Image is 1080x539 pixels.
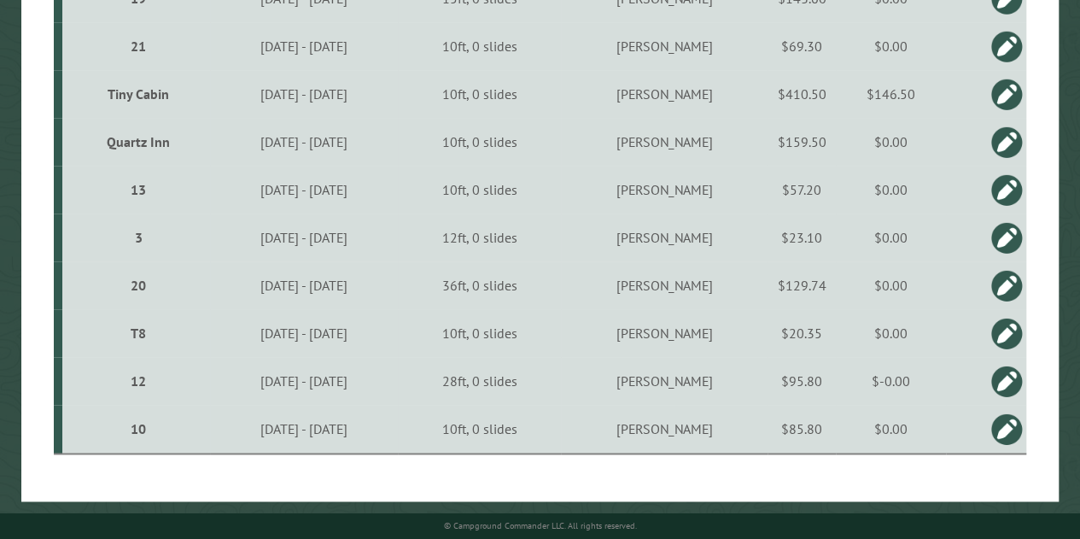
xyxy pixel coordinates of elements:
[836,261,946,309] td: $0.00
[398,357,561,405] td: 28ft, 0 slides
[398,309,561,357] td: 10ft, 0 slides
[836,118,946,166] td: $0.00
[213,85,394,103] div: [DATE] - [DATE]
[213,133,394,150] div: [DATE] - [DATE]
[561,261,768,309] td: [PERSON_NAME]
[561,22,768,70] td: [PERSON_NAME]
[561,214,768,261] td: [PERSON_NAME]
[443,520,636,531] small: © Campground Commander LLC. All rights reserved.
[561,357,768,405] td: [PERSON_NAME]
[69,229,207,246] div: 3
[69,372,207,390] div: 12
[213,181,394,198] div: [DATE] - [DATE]
[213,372,394,390] div: [DATE] - [DATE]
[69,133,207,150] div: Quartz Inn
[398,214,561,261] td: 12ft, 0 slides
[561,118,768,166] td: [PERSON_NAME]
[213,229,394,246] div: [DATE] - [DATE]
[561,166,768,214] td: [PERSON_NAME]
[398,70,561,118] td: 10ft, 0 slides
[69,181,207,198] div: 13
[768,261,836,309] td: $129.74
[768,214,836,261] td: $23.10
[768,405,836,454] td: $85.80
[768,166,836,214] td: $57.20
[213,420,394,437] div: [DATE] - [DATE]
[836,309,946,357] td: $0.00
[836,357,946,405] td: $-0.00
[69,325,207,342] div: T8
[69,420,207,437] div: 10
[836,22,946,70] td: $0.00
[836,166,946,214] td: $0.00
[69,85,207,103] div: Tiny Cabin
[768,70,836,118] td: $410.50
[398,166,561,214] td: 10ft, 0 slides
[213,38,394,55] div: [DATE] - [DATE]
[213,325,394,342] div: [DATE] - [DATE]
[69,277,207,294] div: 20
[398,22,561,70] td: 10ft, 0 slides
[561,309,768,357] td: [PERSON_NAME]
[69,38,207,55] div: 21
[768,309,836,357] td: $20.35
[398,405,561,454] td: 10ft, 0 slides
[836,405,946,454] td: $0.00
[768,357,836,405] td: $95.80
[768,118,836,166] td: $159.50
[398,261,561,309] td: 36ft, 0 slides
[213,277,394,294] div: [DATE] - [DATE]
[561,405,768,454] td: [PERSON_NAME]
[768,22,836,70] td: $69.30
[836,214,946,261] td: $0.00
[836,70,946,118] td: $146.50
[398,118,561,166] td: 10ft, 0 slides
[561,70,768,118] td: [PERSON_NAME]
